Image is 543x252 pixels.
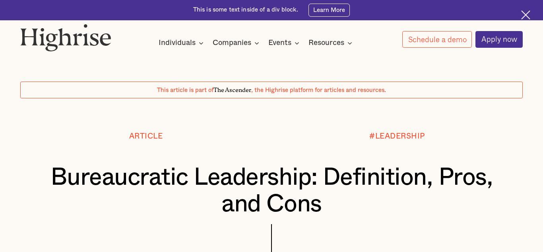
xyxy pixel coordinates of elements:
[308,38,344,48] div: Resources
[268,38,291,48] div: Events
[213,38,251,48] div: Companies
[308,4,350,17] a: Learn More
[475,31,523,48] a: Apply now
[521,10,530,20] img: Cross icon
[20,24,111,51] img: Highrise logo
[129,132,163,141] div: Article
[402,31,472,48] a: Schedule a demo
[251,87,386,93] span: , the Highrise platform for articles and resources.
[213,85,251,92] span: The Ascender
[157,87,213,93] span: This article is part of
[369,132,425,141] div: #LEADERSHIP
[41,164,502,218] h1: Bureaucratic Leadership: Definition, Pros, and Cons
[268,38,302,48] div: Events
[193,6,299,14] div: This is some text inside of a div block.
[213,38,262,48] div: Companies
[159,38,196,48] div: Individuals
[159,38,206,48] div: Individuals
[308,38,355,48] div: Resources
